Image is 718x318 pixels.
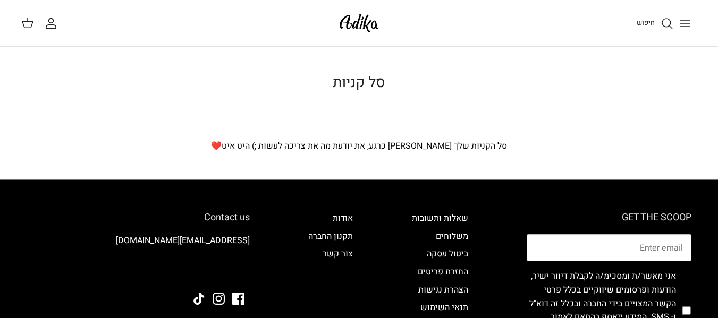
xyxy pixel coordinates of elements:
[412,212,468,225] a: שאלות ותשובות
[323,247,353,260] a: צור קשר
[213,293,225,305] a: Instagram
[420,301,468,314] a: תנאי השימוש
[116,234,250,247] a: [EMAIL_ADDRESS][DOMAIN_NAME]
[21,140,697,153] p: סל הקניות שלך [PERSON_NAME] כרגע, את יודעת מה את צריכה לעשות ;) היט איט❤️
[418,283,468,296] a: הצהרת נגישות
[427,247,468,260] a: ביטול עסקה
[221,263,250,277] img: Adika IL
[637,18,655,28] span: חיפוש
[637,17,673,30] a: חיפוש
[333,212,353,225] a: אודות
[418,265,468,278] a: החזרת פריטים
[336,11,382,36] img: Adika IL
[193,293,205,305] a: Tiktok
[232,293,244,305] a: Facebook
[527,234,691,262] input: Email
[21,74,697,92] h1: סל קניות
[45,17,62,30] a: החשבון שלי
[436,230,468,243] a: משלוחים
[27,212,250,224] h6: Contact us
[673,12,697,35] button: Toggle menu
[527,212,691,224] h6: GET THE SCOOP
[308,230,353,243] a: תקנון החברה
